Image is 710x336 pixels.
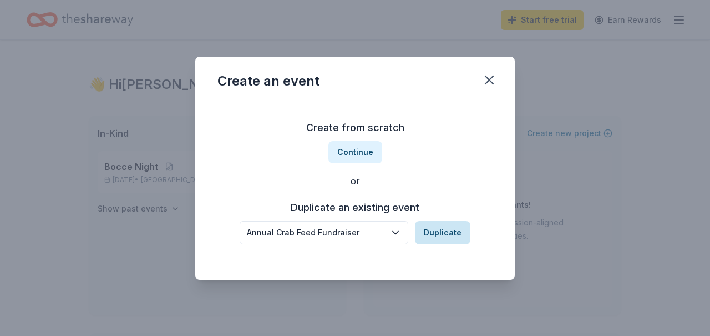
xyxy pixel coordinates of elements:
[247,226,386,239] div: Annual Crab Feed Fundraiser
[415,221,470,244] button: Duplicate
[328,141,382,163] button: Continue
[217,119,493,137] h3: Create from scratch
[217,72,319,90] div: Create an event
[240,199,470,217] h3: Duplicate an existing event
[217,174,493,188] div: or
[240,221,408,244] button: Annual Crab Feed Fundraiser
